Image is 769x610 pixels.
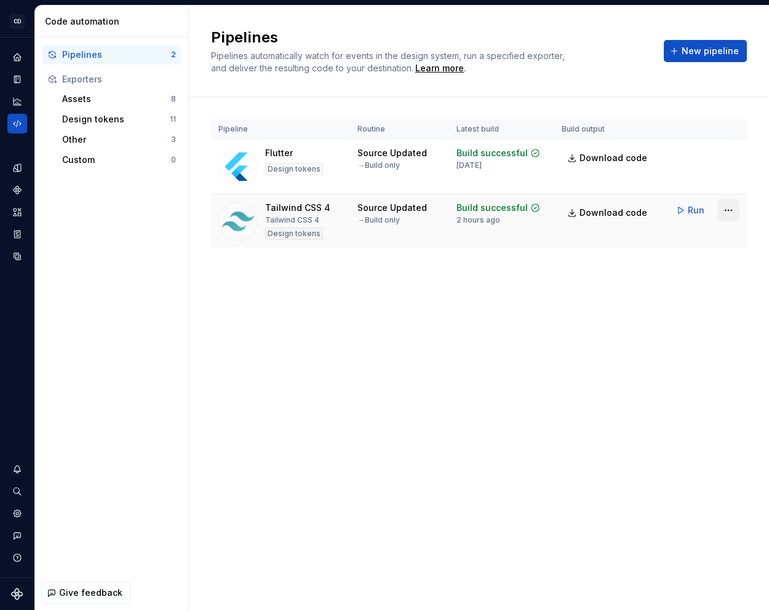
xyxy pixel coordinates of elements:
button: Design tokens11 [57,109,181,129]
div: Assets [62,93,171,105]
div: → Build only [357,215,400,225]
button: Pipelines2 [42,45,181,65]
button: New pipeline [664,40,747,62]
div: Exporters [62,73,176,85]
div: 8 [171,94,176,104]
div: CD [10,14,25,29]
a: Analytics [7,92,27,111]
span: Run [688,204,704,216]
button: CD [2,8,32,34]
div: Design tokens [62,113,170,125]
div: [DATE] [456,160,482,170]
div: Tailwind CSS 4 [265,215,319,225]
a: Download code [562,147,655,169]
div: Code automation [45,15,183,28]
div: 11 [170,114,176,124]
span: New pipeline [682,45,739,57]
a: Code automation [7,114,27,133]
div: Build successful [456,147,528,159]
a: Storybook stories [7,224,27,244]
th: Pipeline [211,119,350,140]
div: 2 [171,50,176,60]
span: . [413,64,466,73]
a: Learn more [415,62,464,74]
th: Latest build [449,119,554,140]
div: Custom [62,154,171,166]
div: 0 [171,155,176,165]
span: Give feedback [59,587,122,599]
button: Run [670,199,712,221]
div: Design tokens [265,228,323,240]
button: Contact support [7,526,27,545]
button: Assets8 [57,89,181,109]
h2: Pipelines [211,28,580,47]
a: Components [7,180,27,200]
button: Notifications [7,459,27,479]
svg: Supernova Logo [11,588,23,600]
a: Assets [7,202,27,222]
div: Pipelines [62,49,171,61]
span: Download code [580,152,647,164]
th: Routine [350,119,449,140]
div: 2 hours ago [456,215,500,225]
div: Source Updated [357,147,427,159]
div: Tailwind CSS 4 [265,202,330,214]
th: Build output [554,119,663,140]
button: Search ⌘K [7,481,27,501]
a: Settings [7,504,27,523]
a: Home [7,47,27,67]
a: Download code [562,202,655,224]
a: Documentation [7,69,27,89]
span: Download code [580,207,647,219]
div: Build successful [456,202,528,214]
div: → Build only [357,160,400,170]
button: Other3 [57,130,181,149]
div: Design tokens [265,163,323,175]
div: Flutter [265,147,293,159]
span: Pipelines automatically watch for events in the design system, run a specified exporter, and deli... [211,50,567,73]
a: Data sources [7,247,27,266]
div: Other [62,133,171,146]
div: 3 [171,135,176,145]
button: Give feedback [41,582,130,604]
a: Design tokens [7,158,27,178]
div: Source Updated [357,202,427,214]
button: Custom0 [57,150,181,170]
